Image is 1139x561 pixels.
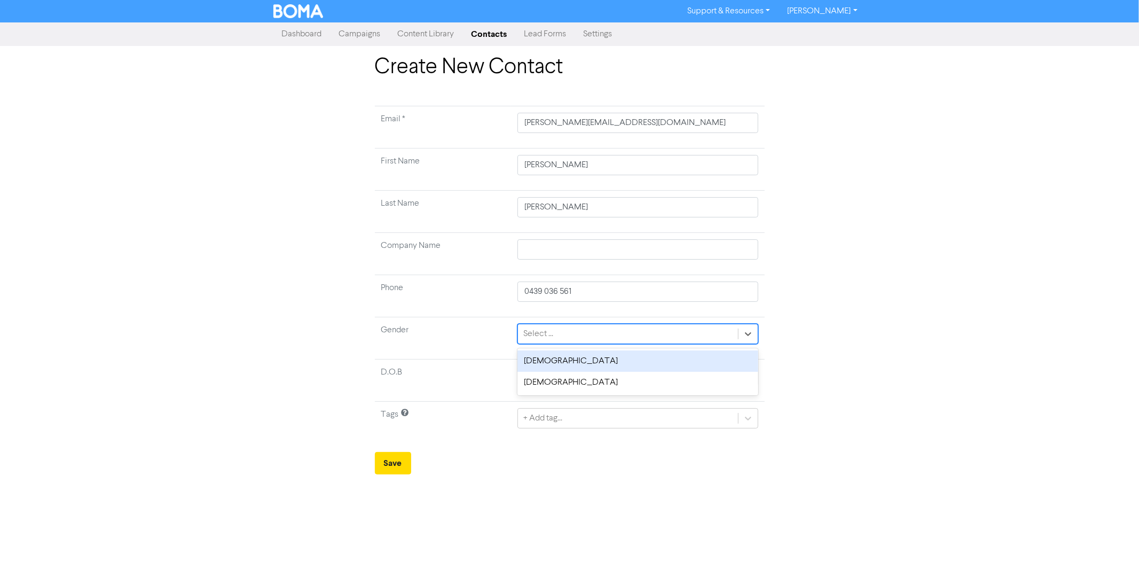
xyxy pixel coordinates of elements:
[375,106,512,149] td: Required
[273,4,324,18] img: BOMA Logo
[375,402,512,444] td: Tags
[375,54,765,80] h1: Create New Contact
[273,24,331,45] a: Dashboard
[389,24,463,45] a: Content Library
[517,350,758,372] div: [DEMOGRAPHIC_DATA]
[375,317,512,360] td: Gender
[375,275,512,317] td: Phone
[523,328,553,340] div: Select ...
[1086,510,1139,561] iframe: Chat Widget
[375,233,512,275] td: Company Name
[463,24,516,45] a: Contacts
[679,3,779,20] a: Support & Resources
[375,149,512,191] td: First Name
[779,3,866,20] a: [PERSON_NAME]
[575,24,621,45] a: Settings
[523,412,562,425] div: + Add tag...
[331,24,389,45] a: Campaigns
[375,360,512,402] td: D.O.B
[375,191,512,233] td: Last Name
[516,24,575,45] a: Lead Forms
[375,452,411,474] button: Save
[517,372,758,393] div: [DEMOGRAPHIC_DATA]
